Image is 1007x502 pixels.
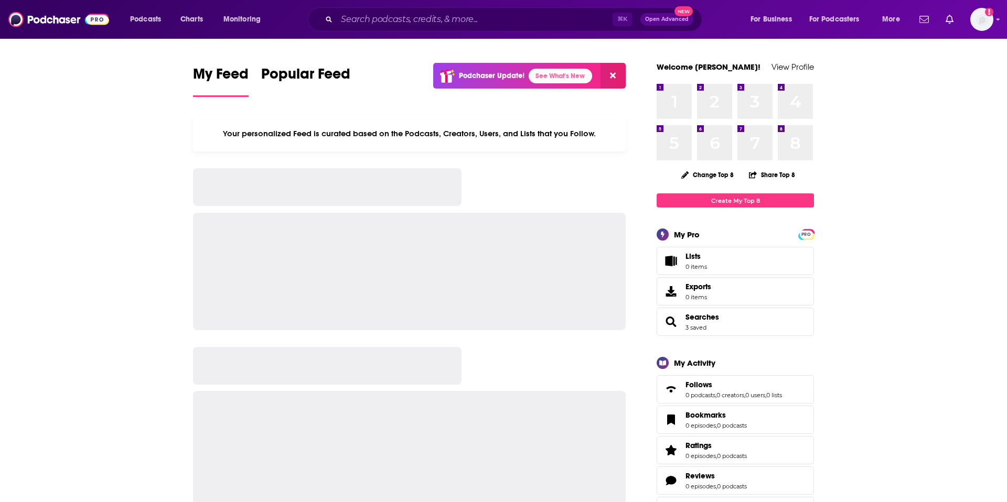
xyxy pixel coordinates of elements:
span: Lists [685,252,707,261]
span: Podcasts [130,12,161,27]
a: Charts [174,11,209,28]
span: 0 items [685,263,707,270]
a: Show notifications dropdown [941,10,958,28]
a: Bookmarks [660,412,681,427]
a: 3 saved [685,324,706,331]
a: 0 podcasts [717,483,747,490]
svg: Add a profile image [985,8,993,16]
button: open menu [743,11,805,28]
span: More [882,12,900,27]
span: For Business [751,12,792,27]
img: User Profile [970,8,993,31]
span: Ratings [685,441,712,450]
span: Lists [660,254,681,268]
button: open menu [216,11,274,28]
a: Exports [657,277,814,305]
button: Change Top 8 [675,168,740,181]
a: Bookmarks [685,410,747,420]
a: 0 creators [716,391,744,399]
a: Popular Feed [261,65,350,97]
button: Share Top 8 [748,165,796,185]
a: Follows [685,380,782,389]
a: 0 episodes [685,422,716,429]
span: PRO [800,231,812,238]
a: 0 episodes [685,483,716,490]
div: Search podcasts, credits, & more... [318,7,712,31]
a: 0 episodes [685,452,716,460]
span: Reviews [657,466,814,495]
span: Searches [657,308,814,336]
span: Exports [685,282,711,291]
span: Bookmarks [685,410,726,420]
span: Open Advanced [645,17,689,22]
a: Show notifications dropdown [915,10,933,28]
a: Create My Top 8 [657,193,814,208]
a: 0 podcasts [717,422,747,429]
a: Searches [685,312,719,322]
span: Exports [660,284,681,299]
img: Podchaser - Follow, Share and Rate Podcasts [8,9,109,29]
div: Your personalized Feed is curated based on the Podcasts, Creators, Users, and Lists that you Follow. [193,116,626,151]
a: 0 podcasts [717,452,747,460]
a: My Feed [193,65,249,97]
span: Lists [685,252,701,261]
button: Open AdvancedNew [640,13,693,26]
p: Podchaser Update! [459,71,524,80]
span: Bookmarks [657,406,814,434]
span: , [765,391,766,399]
span: Reviews [685,471,715,481]
span: For Podcasters [809,12,860,27]
a: PRO [800,230,812,238]
button: open menu [802,11,875,28]
span: New [674,6,693,16]
span: Follows [657,375,814,403]
a: Welcome [PERSON_NAME]! [657,62,760,72]
a: 0 lists [766,391,782,399]
a: Ratings [685,441,747,450]
span: , [716,422,717,429]
a: Lists [657,247,814,275]
span: , [716,483,717,490]
span: ⌘ K [613,13,632,26]
span: Charts [180,12,203,27]
button: open menu [123,11,175,28]
span: My Feed [193,65,249,89]
span: Ratings [657,436,814,464]
span: 0 items [685,293,711,301]
a: 0 users [745,391,765,399]
div: My Pro [674,230,700,239]
span: , [715,391,716,399]
span: Follows [685,380,712,389]
button: Show profile menu [970,8,993,31]
a: Reviews [660,473,681,488]
a: Follows [660,382,681,397]
span: , [744,391,745,399]
a: Searches [660,314,681,329]
button: open menu [875,11,913,28]
a: 0 podcasts [685,391,715,399]
span: Popular Feed [261,65,350,89]
span: Logged in as kgolds [970,8,993,31]
div: My Activity [674,358,715,368]
a: View Profile [772,62,814,72]
input: Search podcasts, credits, & more... [337,11,613,28]
a: Reviews [685,471,747,481]
a: Ratings [660,443,681,457]
a: See What's New [529,69,592,83]
span: , [716,452,717,460]
span: Monitoring [223,12,261,27]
